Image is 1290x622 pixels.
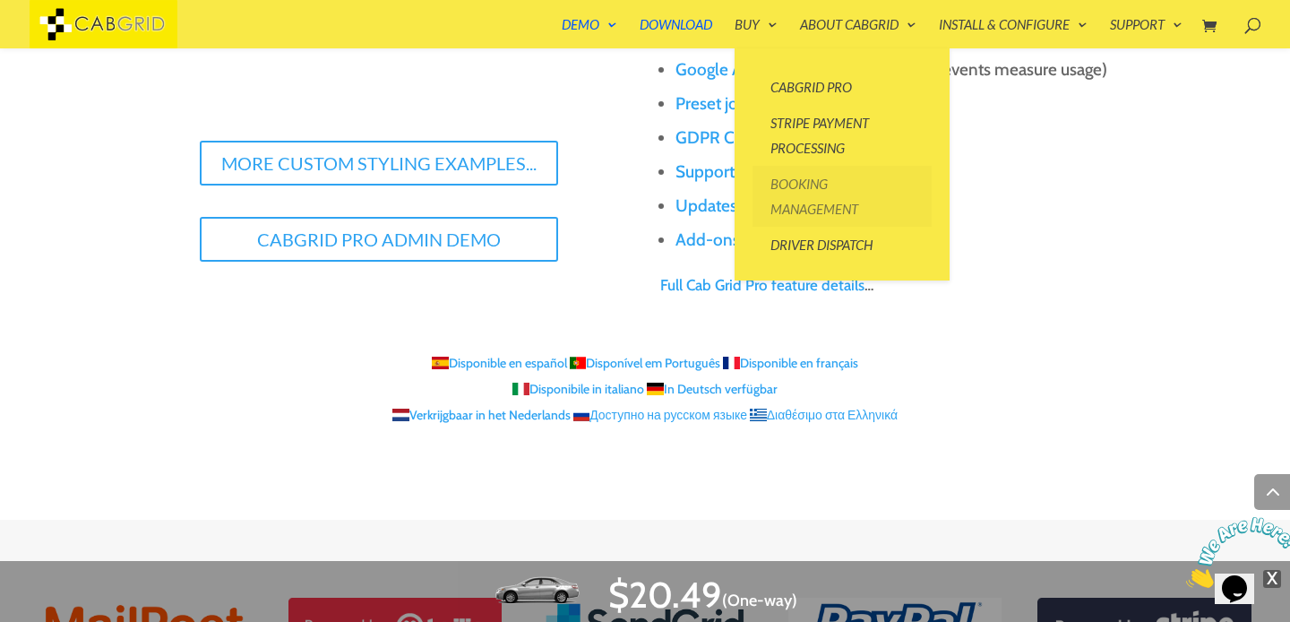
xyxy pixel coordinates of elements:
a: Disponibile in italiano [512,381,644,397]
a: Support [675,161,735,182]
img: Chat attention grabber [7,7,118,78]
span: Deutsch - DE [647,383,664,395]
a: More Custom Styling Examples... [200,141,558,186]
a: Verkrijgbaar in het Nederlands [392,407,571,423]
a: Full Cab Grid Pro feature details [660,276,864,294]
span: Italiano - IT [512,383,529,395]
a: CabGrid Taxi Plugin [30,13,177,31]
a: Demo [562,18,617,48]
a: Disponible en français [723,355,858,371]
a: Buy [735,18,778,48]
a: Add-ons [675,229,740,250]
a: Download [640,18,712,48]
a: GDPR Compliant [675,127,801,148]
a: Disponible en español [432,355,567,371]
a: Updates [675,195,737,216]
a: Διαθέσιμο στα Ελληνικά [750,407,898,423]
span: 20.49 [629,573,722,617]
span: Изменить язык - RU [573,409,590,421]
a: Preset journeys [675,93,787,114]
a: CabGrid Pro Admin Demo [200,217,558,262]
span: Click to switch [722,584,797,617]
a: About CabGrid [800,18,916,48]
a: Stripe Payment Processing [752,105,932,166]
li: integration (custom events measure usage) [675,53,1161,87]
a: In Deutsch verfügbar [647,381,778,397]
span: Ελληνικά - GR [750,409,767,421]
img: Standard [493,565,582,617]
span: Nederlands - NL [392,409,409,421]
a: Доступно на русском языке [573,407,748,423]
iframe: chat widget [1179,510,1290,595]
a: Support [1110,18,1182,48]
span: Français - FR [723,357,740,369]
span: $ [608,573,629,617]
a: Driver Dispatch [752,227,932,263]
a: CabGrid Pro [752,69,932,105]
a: Booking Management [752,166,932,227]
a: Install & Configure [939,18,1088,48]
p: … [660,272,1161,298]
a: Google Analytics [675,59,798,80]
span: Português - PT [570,357,587,369]
a: Disponível em Português [570,355,721,371]
span: Español - ES [432,357,449,369]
